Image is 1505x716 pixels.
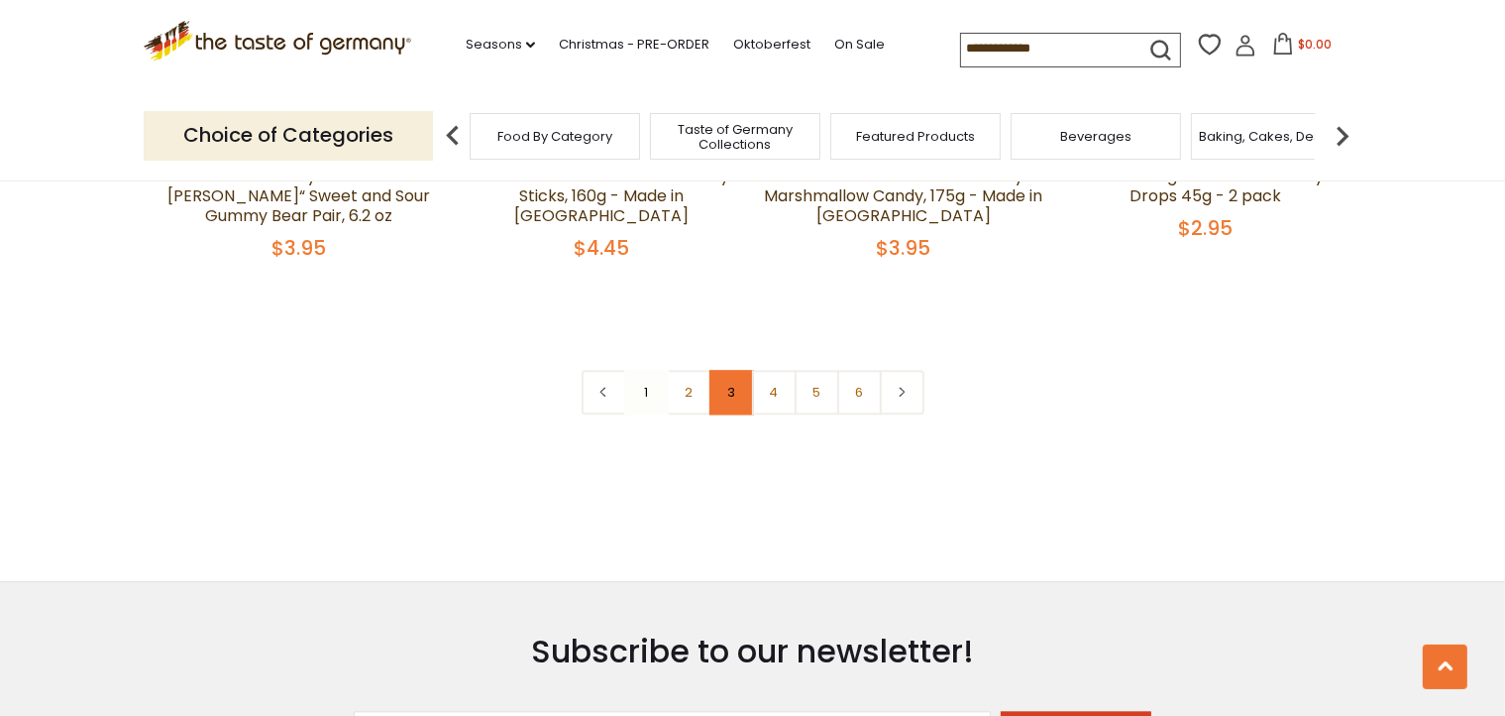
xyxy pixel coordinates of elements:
[667,370,711,415] a: 2
[856,129,975,144] a: Featured Products
[733,34,810,56] a: Oktoberfest
[433,116,473,156] img: previous arrow
[1323,116,1362,156] img: next arrow
[559,34,709,56] a: Christmas - PRE-ORDER
[1260,33,1344,62] button: $0.00
[497,129,612,144] a: Food By Category
[834,34,885,56] a: On Sale
[466,34,535,56] a: Seasons
[765,165,1043,227] a: Haribo "Primavera" Strawberry Marshmallow Candy, 175g - Made in [GEOGRAPHIC_DATA]
[1179,214,1234,242] span: $2.95
[837,370,882,415] a: 6
[473,165,729,227] a: Haribo "Rainbow Fizz" Sour Candy Sticks, 160g - Made in [GEOGRAPHIC_DATA]
[574,234,629,262] span: $4.45
[167,165,430,227] a: Haribo Gummy "Bärchen-[PERSON_NAME]“ Sweet and Sour Gummy Bear Pair, 6.2 oz
[1298,36,1332,53] span: $0.00
[354,632,1151,671] h3: Subscribe to our newsletter!
[752,370,797,415] a: 4
[877,234,931,262] span: $3.95
[271,234,326,262] span: $3.95
[144,111,433,160] p: Choice of Categories
[656,122,814,152] a: Taste of Germany Collections
[1060,129,1131,144] a: Beverages
[709,370,754,415] a: 3
[795,370,839,415] a: 5
[1200,129,1353,144] a: Baking, Cakes, Desserts
[1088,165,1324,207] a: Haribo Mega Roulette Gummy Drops 45g - 2 pack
